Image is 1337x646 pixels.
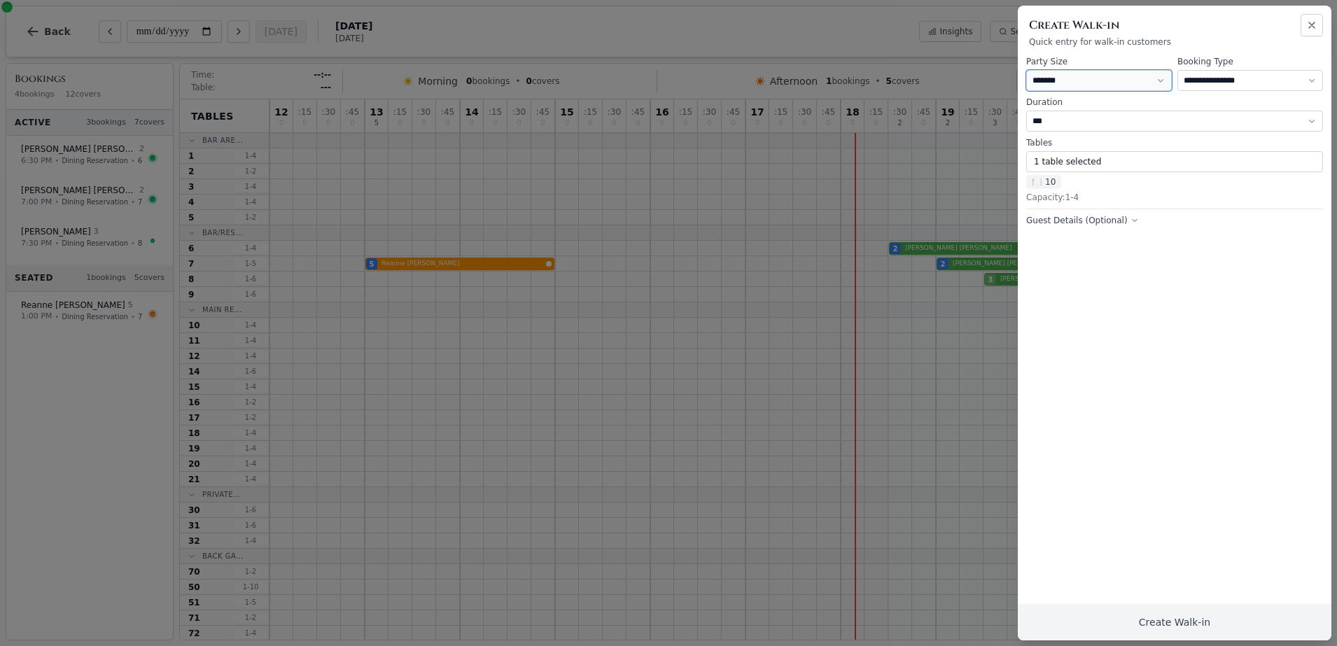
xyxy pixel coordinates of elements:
div: Capacity: 1 - 4 [1026,192,1323,203]
p: Quick entry for walk-in customers [1029,36,1320,48]
button: Create Walk-in [1018,604,1331,640]
span: 10 [1026,175,1061,189]
label: Tables [1026,137,1323,148]
h2: Create Walk-in [1029,17,1320,34]
button: 1 table selected [1026,151,1323,172]
label: Booking Type [1177,56,1323,67]
button: Guest Details (Optional) [1026,215,1139,226]
span: 🍽️ [1032,176,1042,188]
label: Duration [1026,97,1323,108]
label: Party Size [1026,56,1172,67]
